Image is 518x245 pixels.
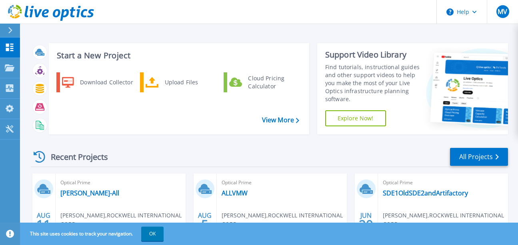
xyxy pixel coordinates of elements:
[141,227,164,241] button: OK
[197,210,212,239] div: AUG 2025
[56,72,138,92] a: Download Collector
[262,116,299,124] a: View More
[161,74,220,90] div: Upload Files
[222,189,248,197] a: ALLVMW
[60,211,186,229] span: [PERSON_NAME] , ROCKWELL INTERNATIONAL CORP
[222,178,342,187] span: Optical Prime
[140,72,222,92] a: Upload Files
[36,221,51,228] span: 11
[36,210,51,239] div: AUG 2025
[383,178,503,187] span: Optical Prime
[383,189,468,197] a: SDE1OldSDE2andArtifactory
[325,110,386,126] a: Explore Now!
[22,227,164,241] span: This site uses cookies to track your navigation.
[60,178,181,187] span: Optical Prime
[224,72,306,92] a: Cloud Pricing Calculator
[222,211,347,229] span: [PERSON_NAME] , ROCKWELL INTERNATIONAL CORP
[57,51,299,60] h3: Start a New Project
[498,8,507,15] span: MV
[325,50,420,60] div: Support Video Library
[358,210,374,239] div: JUN 2025
[201,221,208,228] span: 5
[359,221,373,228] span: 20
[325,63,420,103] div: Find tutorials, instructional guides and other support videos to help you make the most of your L...
[31,147,119,167] div: Recent Projects
[450,148,508,166] a: All Projects
[76,74,136,90] div: Download Collector
[383,211,508,229] span: [PERSON_NAME] , ROCKWELL INTERNATIONAL CORP
[60,189,119,197] a: [PERSON_NAME]-All
[244,74,303,90] div: Cloud Pricing Calculator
